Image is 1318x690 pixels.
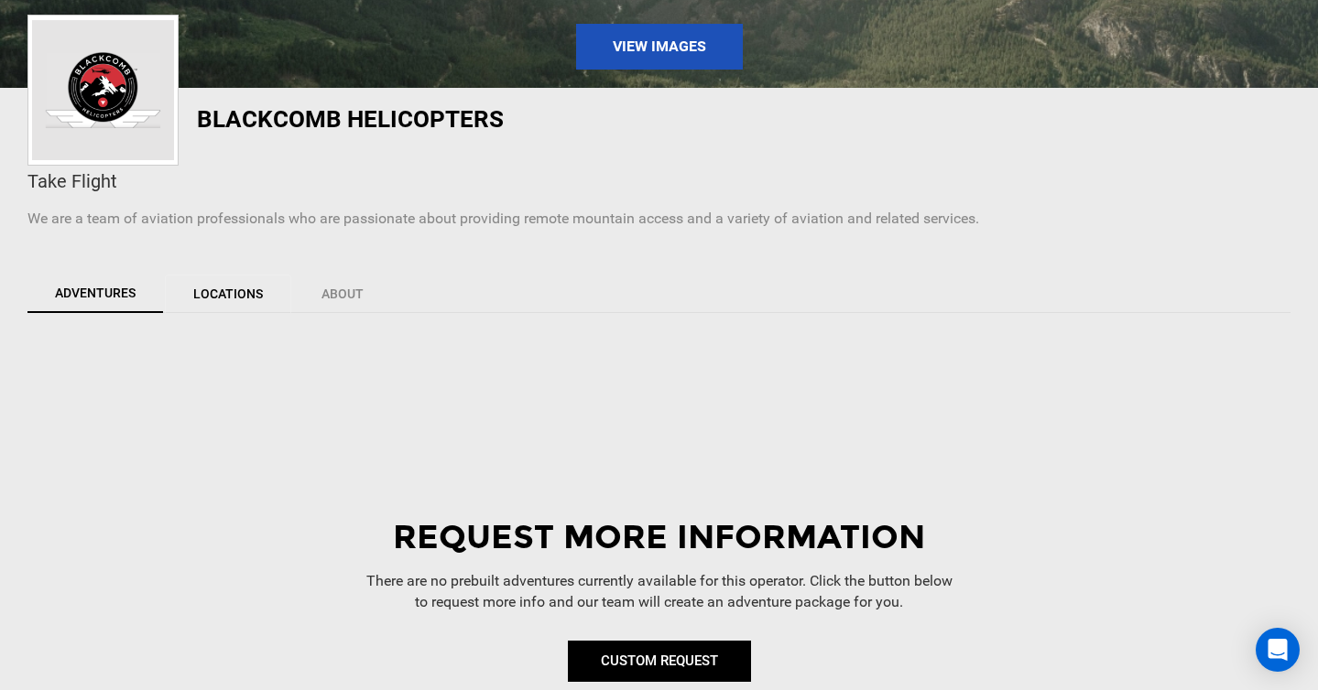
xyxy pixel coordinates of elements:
p: We are a team of aviation professionals who are passionate about providing remote mountain access... [27,209,1291,230]
div: Open Intercom Messenger [1256,628,1300,672]
a: View Images [576,24,743,70]
a: About [293,275,392,313]
h1: Blackcomb Helicopters [197,106,874,132]
div: Request More Information [23,514,1295,561]
div: Take Flight [27,168,1291,195]
a: Adventures [27,275,163,313]
img: 0e15a8ea89170599ebbc740bfb3b14ee.png [32,20,174,160]
p: There are no prebuilt adventures currently available for this operator. Click the button below to... [23,571,1295,613]
a: Locations [165,275,291,313]
a: CUSTOM REQUEST [568,641,751,682]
